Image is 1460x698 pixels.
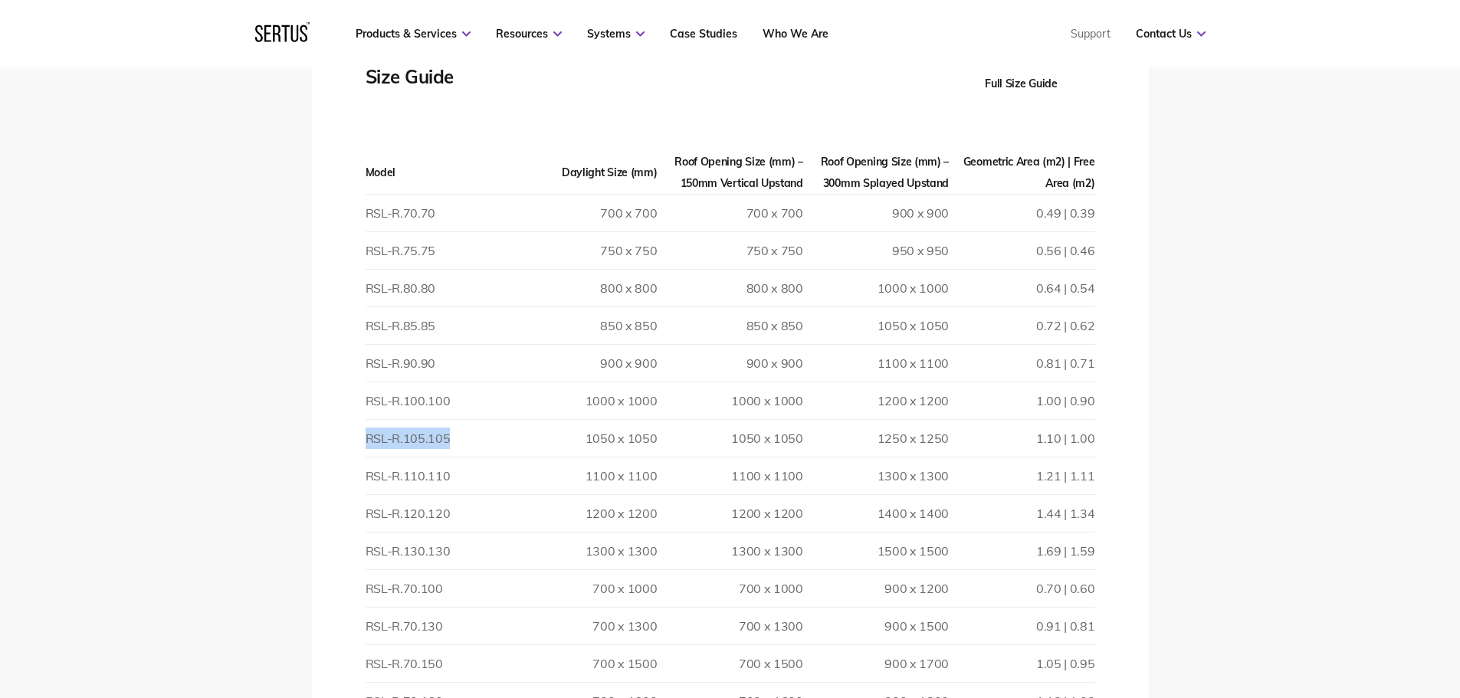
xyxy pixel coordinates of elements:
td: 800 x 800 [657,270,802,307]
td: 1200 x 1200 [511,495,657,533]
td: 700 x 1000 [511,570,657,608]
a: Systems [587,27,645,41]
td: 1050 x 1050 [657,420,802,457]
td: RSL-R.75.75 [366,232,511,270]
td: 0.91 | 0.81 [949,608,1094,645]
td: 1250 x 1250 [803,420,949,457]
td: 1300 x 1300 [511,533,657,570]
th: Model [366,151,511,195]
td: RSL-R.70.130 [366,608,511,645]
td: 1.21 | 1.11 [949,457,1094,495]
td: RSL-R.130.130 [366,533,511,570]
td: RSL-R.105.105 [366,420,511,457]
a: Case Studies [670,27,737,41]
td: 700 x 1500 [657,645,802,683]
a: Resources [496,27,562,41]
a: Support [1071,27,1111,41]
button: Full Size Guide [948,62,1095,105]
td: 900 x 1500 [803,608,949,645]
td: 0.64 | 0.54 [949,270,1094,307]
td: 0.72 | 0.62 [949,307,1094,345]
td: 800 x 800 [511,270,657,307]
td: 1.05 | 0.95 [949,645,1094,683]
td: 900 x 900 [803,195,949,232]
td: 700 x 700 [657,195,802,232]
td: 700 x 1000 [657,570,802,608]
td: 0.81 | 0.71 [949,345,1094,382]
td: 1200 x 1200 [803,382,949,420]
td: 750 x 750 [511,232,657,270]
td: 1.69 | 1.59 [949,533,1094,570]
td: 750 x 750 [657,232,802,270]
iframe: Chat Widget [1184,520,1460,698]
td: 0.70 | 0.60 [949,570,1094,608]
td: 700 x 1300 [511,608,657,645]
th: Roof Opening Size (mm) – 150mm Vertical Upstand [657,151,802,195]
td: RSL-R.100.100 [366,382,511,420]
td: 700 x 1300 [657,608,802,645]
a: Products & Services [356,27,471,41]
td: 1000 x 1000 [511,382,657,420]
td: RSL-R.70.70 [366,195,511,232]
td: 900 x 1200 [803,570,949,608]
td: 1100 x 1100 [511,457,657,495]
td: 850 x 850 [511,307,657,345]
td: RSL-R.110.110 [366,457,511,495]
td: 900 x 900 [657,345,802,382]
a: Who We Are [763,27,828,41]
td: 1.00 | 0.90 [949,382,1094,420]
td: 900 x 1700 [803,645,949,683]
td: 900 x 900 [511,345,657,382]
td: RSL-R.120.120 [366,495,511,533]
td: 850 x 850 [657,307,802,345]
td: 1400 x 1400 [803,495,949,533]
td: 1300 x 1300 [803,457,949,495]
th: Roof Opening Size (mm) – 300mm Splayed Upstand [803,151,949,195]
td: 1.44 | 1.34 [949,495,1094,533]
td: 1050 x 1050 [803,307,949,345]
td: 700 x 1500 [511,645,657,683]
a: Contact Us [1136,27,1206,41]
td: 1200 x 1200 [657,495,802,533]
td: 1000 x 1000 [657,382,802,420]
td: RSL-R.90.90 [366,345,511,382]
td: 1100 x 1100 [803,345,949,382]
div: Size Guide [366,62,519,105]
td: RSL-R.70.150 [366,645,511,683]
td: RSL-R.85.85 [366,307,511,345]
td: 0.56 | 0.46 [949,232,1094,270]
th: Daylight Size (mm) [511,151,657,195]
td: 1300 x 1300 [657,533,802,570]
td: RSL-R.80.80 [366,270,511,307]
td: 1100 x 1100 [657,457,802,495]
td: 0.49 | 0.39 [949,195,1094,232]
td: 700 x 700 [511,195,657,232]
th: Geometric Area (m2) | Free Area (m2) [949,151,1094,195]
td: 950 x 950 [803,232,949,270]
td: 1000 x 1000 [803,270,949,307]
td: 1.10 | 1.00 [949,420,1094,457]
td: 1050 x 1050 [511,420,657,457]
td: 1500 x 1500 [803,533,949,570]
td: RSL-R.70.100 [366,570,511,608]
